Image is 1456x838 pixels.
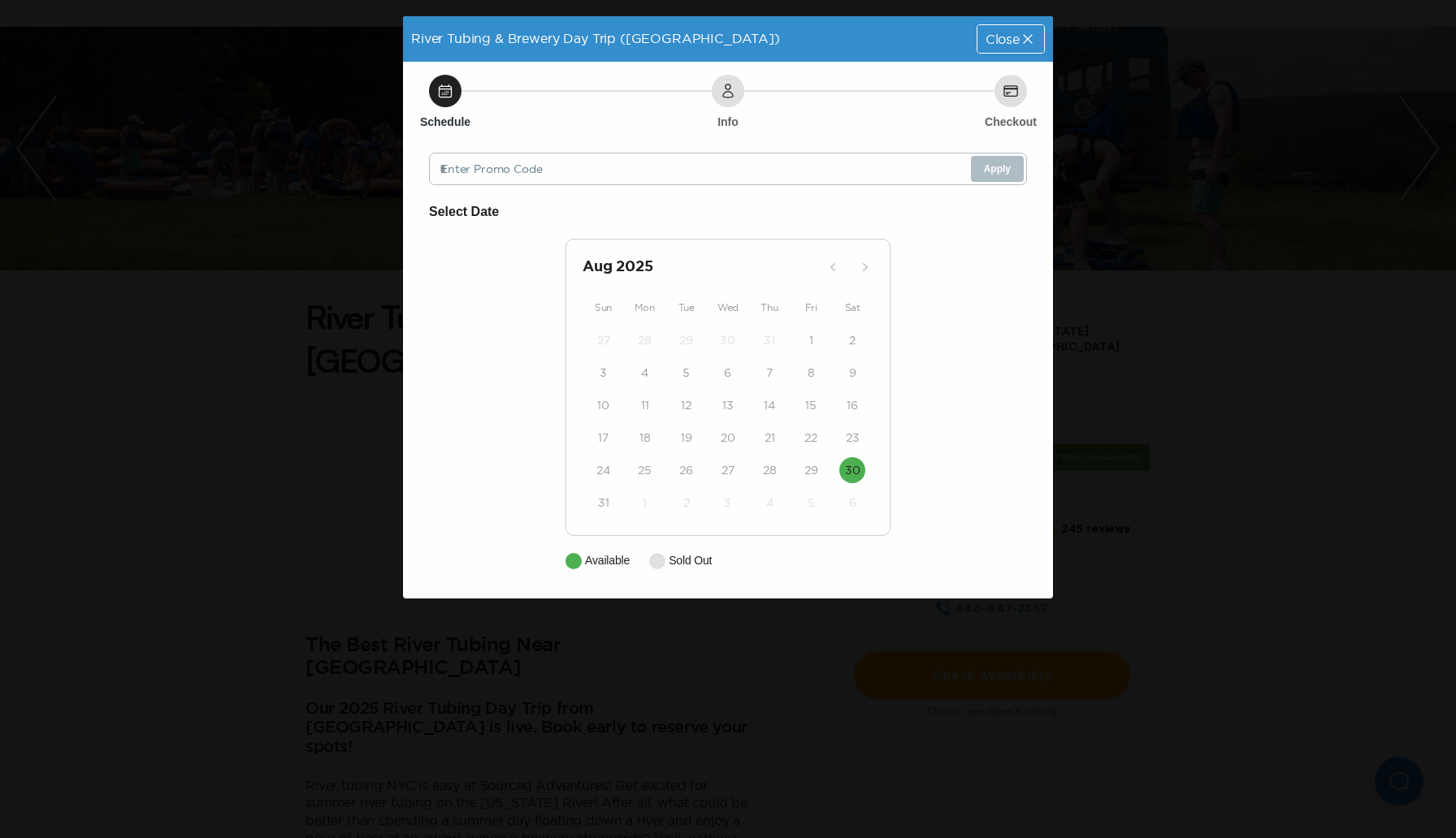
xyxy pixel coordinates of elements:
time: 3 [724,495,731,511]
span: Close [986,32,1020,45]
button: 8 [798,360,824,386]
div: Wed [707,298,748,317]
p: Available [585,552,630,569]
button: 28 [756,457,782,483]
button: 5 [674,360,700,386]
div: Fri [791,298,832,317]
time: 30 [845,462,860,478]
button: 28 [632,327,658,353]
time: 18 [639,430,651,446]
time: 11 [641,397,649,413]
h2: Aug 2025 [583,256,820,279]
button: 4 [756,490,782,516]
time: 27 [721,462,734,478]
button: 2 [839,327,865,353]
time: 7 [766,365,773,381]
time: 31 [598,495,609,511]
time: 9 [849,365,856,381]
time: 4 [641,365,648,381]
time: 17 [598,430,609,446]
time: 26 [679,462,693,478]
button: 23 [839,425,865,451]
time: 1 [643,495,647,511]
time: 28 [763,462,777,478]
button: 14 [756,392,782,418]
button: 1 [798,327,824,353]
button: 4 [632,360,658,386]
time: 12 [681,397,691,413]
div: Sat [832,298,873,317]
time: 2 [683,495,690,511]
time: 25 [638,462,652,478]
button: 7 [756,360,782,386]
button: 26 [674,457,700,483]
button: 24 [591,457,617,483]
button: 29 [674,327,700,353]
time: 14 [764,397,775,413]
div: Mon [624,298,665,317]
time: 13 [722,397,734,413]
time: 6 [849,495,856,511]
button: 20 [715,425,741,451]
button: 27 [715,457,741,483]
time: 1 [809,332,813,348]
time: 24 [596,462,610,478]
span: River Tubing & Brewery Day Trip ([GEOGRAPHIC_DATA]) [411,31,780,45]
button: 10 [591,392,617,418]
time: 10 [597,397,609,413]
button: 31 [756,327,782,353]
time: 30 [720,332,735,348]
time: 3 [600,365,607,381]
time: 23 [846,430,860,446]
button: 30 [715,327,741,353]
button: 5 [798,490,824,516]
button: 31 [591,490,617,516]
button: 29 [798,457,824,483]
time: 8 [808,365,815,381]
time: 31 [764,332,775,348]
button: 1 [632,490,658,516]
button: 18 [632,425,658,451]
time: 22 [804,430,817,446]
time: 5 [808,495,815,511]
time: 29 [804,462,818,478]
time: 2 [849,332,856,348]
div: Sun [583,298,624,317]
time: 4 [766,495,773,511]
button: 6 [715,360,741,386]
button: 21 [756,425,782,451]
button: 17 [591,425,617,451]
time: 16 [847,397,858,413]
h6: Info [717,114,739,130]
time: 5 [682,365,690,381]
button: 30 [839,457,865,483]
time: 6 [724,365,731,381]
button: 22 [798,425,824,451]
button: 27 [591,327,617,353]
time: 28 [638,332,652,348]
h6: Checkout [985,114,1037,130]
button: 16 [839,392,865,418]
button: 3 [591,360,617,386]
p: Sold Out [669,552,712,569]
button: 11 [632,392,658,418]
button: 25 [632,457,658,483]
time: 19 [681,430,692,446]
time: 21 [765,430,775,446]
button: 13 [715,392,741,418]
button: 15 [798,392,824,418]
div: Tue [665,298,707,317]
button: 12 [674,392,700,418]
button: 9 [839,360,865,386]
h6: Schedule [420,114,470,130]
button: 6 [839,490,865,516]
button: 2 [674,490,700,516]
div: Thu [749,298,791,317]
time: 15 [805,397,817,413]
h6: Select Date [429,201,1027,222]
time: 27 [597,332,610,348]
time: 29 [679,332,693,348]
time: 20 [721,430,735,446]
button: 19 [674,425,700,451]
button: 3 [715,490,741,516]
